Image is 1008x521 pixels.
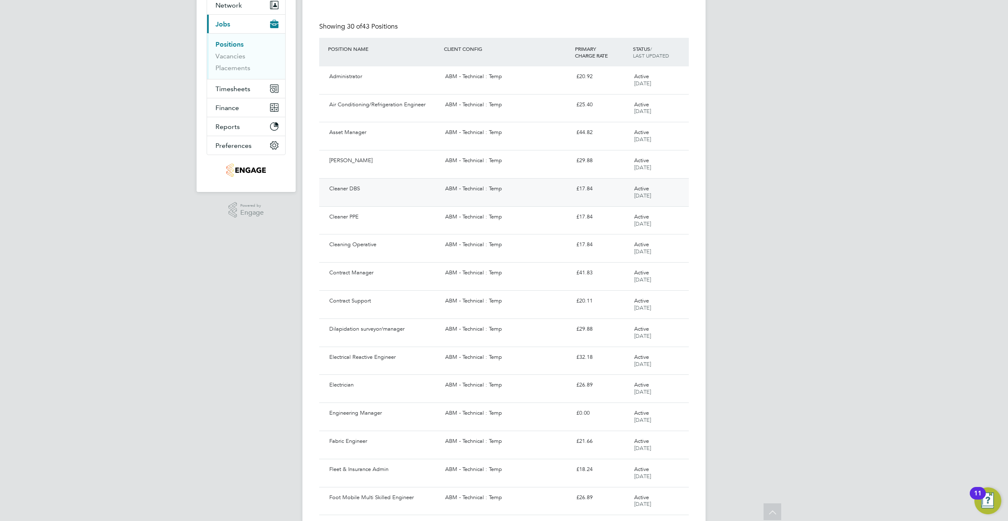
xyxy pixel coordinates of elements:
span: Powered by [240,202,264,209]
span: [DATE] [634,80,651,87]
div: £32.18 [573,350,631,364]
div: ABM - Technical : Temp [442,70,572,84]
div: Jobs [207,33,285,79]
div: ABM - Technical : Temp [442,406,572,420]
span: [DATE] [634,304,651,311]
span: Active [634,409,649,416]
span: [DATE] [634,136,651,143]
span: [DATE] [634,192,651,199]
span: Active [634,241,649,248]
div: £17.84 [573,182,631,196]
div: Fabric Engineer [326,434,442,448]
span: Active [634,325,649,332]
div: £0.00 [573,406,631,420]
span: Active [634,213,649,220]
div: £18.24 [573,463,631,476]
div: £17.84 [573,238,631,252]
div: £29.88 [573,154,631,168]
a: Powered byEngage [228,202,264,218]
button: Finance [207,98,285,117]
div: Engineering Manager [326,406,442,420]
div: £26.89 [573,491,631,505]
div: ABM - Technical : Temp [442,491,572,505]
span: [DATE] [634,360,651,368]
div: ABM - Technical : Temp [442,322,572,336]
div: ABM - Technical : Temp [442,126,572,139]
div: £44.82 [573,126,631,139]
div: Dilapidation surveyor/manager [326,322,442,336]
span: Active [634,353,649,360]
button: Jobs [207,15,285,33]
div: Electrical Reactive Engineer [326,350,442,364]
div: STATUS [631,41,689,63]
div: CLIENT CONFIG [442,41,572,56]
div: Cleaner PPE [326,210,442,224]
span: Active [634,494,649,501]
div: ABM - Technical : Temp [442,266,572,280]
div: 11 [974,493,982,504]
div: Cleaner DBS [326,182,442,196]
span: Reports [215,123,240,131]
div: ABM - Technical : Temp [442,434,572,448]
span: [DATE] [634,220,651,227]
img: infinitivegroup-logo-retina.png [226,163,265,177]
div: Cleaning Operative [326,238,442,252]
span: Preferences [215,142,252,150]
div: £26.89 [573,378,631,392]
button: Reports [207,117,285,136]
div: £29.88 [573,322,631,336]
div: £41.83 [573,266,631,280]
div: [PERSON_NAME] [326,154,442,168]
a: Vacancies [215,52,245,60]
span: Active [634,157,649,164]
a: Positions [215,40,244,48]
span: Timesheets [215,85,250,93]
span: Active [634,129,649,136]
span: Jobs [215,20,230,28]
span: [DATE] [634,332,651,339]
div: ABM - Technical : Temp [442,378,572,392]
div: £21.66 [573,434,631,448]
a: Go to home page [207,163,286,177]
span: Active [634,437,649,445]
div: Foot Mobile Multi Skilled Engineer [326,491,442,505]
div: £20.11 [573,294,631,308]
span: [DATE] [634,276,651,283]
span: [DATE] [634,416,651,424]
span: 43 Positions [347,22,398,31]
span: [DATE] [634,500,651,508]
div: Asset Manager [326,126,442,139]
span: [DATE] [634,248,651,255]
span: Engage [240,209,264,216]
div: £17.84 [573,210,631,224]
span: Active [634,101,649,108]
div: Electrician [326,378,442,392]
div: ABM - Technical : Temp [442,182,572,196]
span: 30 of [347,22,362,31]
div: ABM - Technical : Temp [442,463,572,476]
a: Placements [215,64,250,72]
span: Active [634,297,649,304]
div: PRIMARY CHARGE RATE [573,41,631,63]
div: ABM - Technical : Temp [442,210,572,224]
div: Contract Support [326,294,442,308]
span: Active [634,381,649,388]
div: ABM - Technical : Temp [442,154,572,168]
span: Active [634,466,649,473]
div: £20.92 [573,70,631,84]
span: / [650,45,652,52]
div: POSITION NAME [326,41,442,56]
span: Finance [215,104,239,112]
span: [DATE] [634,445,651,452]
div: Fleet & Insurance Admin [326,463,442,476]
div: £25.40 [573,98,631,112]
div: Contract Manager [326,266,442,280]
button: Timesheets [207,79,285,98]
div: Showing [319,22,399,31]
div: ABM - Technical : Temp [442,238,572,252]
span: Active [634,73,649,80]
span: Active [634,185,649,192]
span: [DATE] [634,473,651,480]
div: ABM - Technical : Temp [442,350,572,364]
span: Active [634,269,649,276]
